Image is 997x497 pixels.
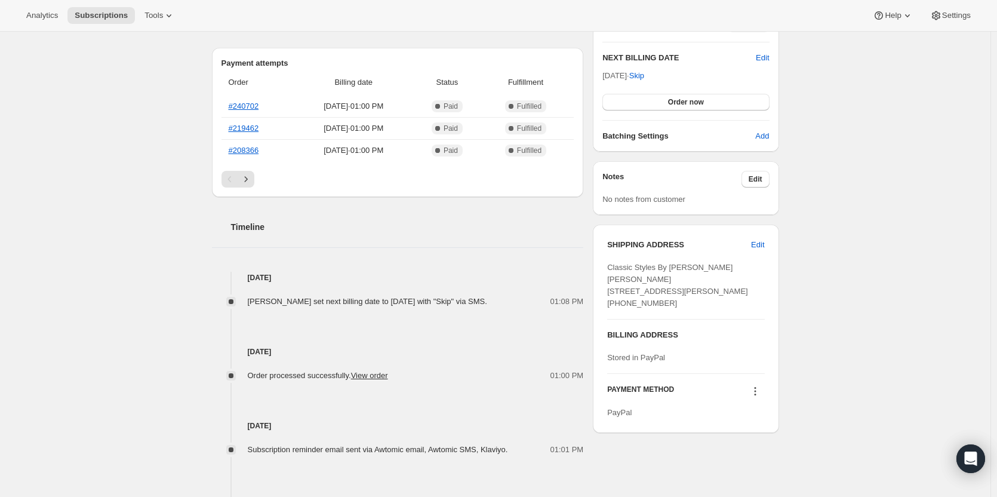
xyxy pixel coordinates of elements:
[221,57,574,69] h2: Payment attempts
[229,146,259,155] a: #208366
[238,171,254,188] button: Next
[923,7,978,24] button: Settings
[485,76,567,88] span: Fulfillment
[298,100,410,112] span: [DATE] · 01:00 PM
[351,371,388,380] a: View order
[444,146,458,155] span: Paid
[221,69,294,96] th: Order
[19,7,65,24] button: Analytics
[229,102,259,111] a: #240702
[602,71,644,80] span: [DATE] ·
[607,353,665,362] span: Stored in PayPal
[755,130,769,142] span: Add
[298,145,410,157] span: [DATE] · 01:00 PM
[248,445,508,454] span: Subscription reminder email sent via Awtomic email, Awtomic SMS, Klaviyo.
[602,52,756,64] h2: NEXT BILLING DATE
[144,11,163,20] span: Tools
[67,7,135,24] button: Subscriptions
[741,171,770,188] button: Edit
[748,127,776,146] button: Add
[550,370,584,382] span: 01:00 PM
[602,94,769,111] button: Order now
[607,408,632,417] span: PayPal
[751,239,764,251] span: Edit
[956,444,985,473] div: Open Intercom Messenger
[229,124,259,133] a: #219462
[298,122,410,134] span: [DATE] · 01:00 PM
[550,444,584,456] span: 01:01 PM
[607,329,764,341] h3: BILLING ADDRESS
[885,11,901,20] span: Help
[444,124,458,133] span: Paid
[517,124,541,133] span: Fulfilled
[231,221,584,233] h2: Timeline
[607,385,674,401] h3: PAYMENT METHOD
[248,297,487,306] span: [PERSON_NAME] set next billing date to [DATE] with "Skip" via SMS.
[26,11,58,20] span: Analytics
[602,195,685,204] span: No notes from customer
[137,7,182,24] button: Tools
[248,371,388,380] span: Order processed successfully.
[212,272,584,284] h4: [DATE]
[622,66,651,85] button: Skip
[212,420,584,432] h4: [DATE]
[629,70,644,82] span: Skip
[298,76,410,88] span: Billing date
[221,171,574,188] nav: Pagination
[866,7,920,24] button: Help
[517,102,541,111] span: Fulfilled
[550,296,584,308] span: 01:08 PM
[212,346,584,358] h4: [DATE]
[517,146,541,155] span: Fulfilled
[602,171,741,188] h3: Notes
[668,97,704,107] span: Order now
[607,239,751,251] h3: SHIPPING ADDRESS
[756,52,769,64] button: Edit
[75,11,128,20] span: Subscriptions
[602,130,755,142] h6: Batching Settings
[749,174,762,184] span: Edit
[942,11,971,20] span: Settings
[744,235,771,254] button: Edit
[444,102,458,111] span: Paid
[607,263,748,308] span: Classic Styles By [PERSON_NAME] [PERSON_NAME] [STREET_ADDRESS][PERSON_NAME] [PHONE_NUMBER]
[417,76,478,88] span: Status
